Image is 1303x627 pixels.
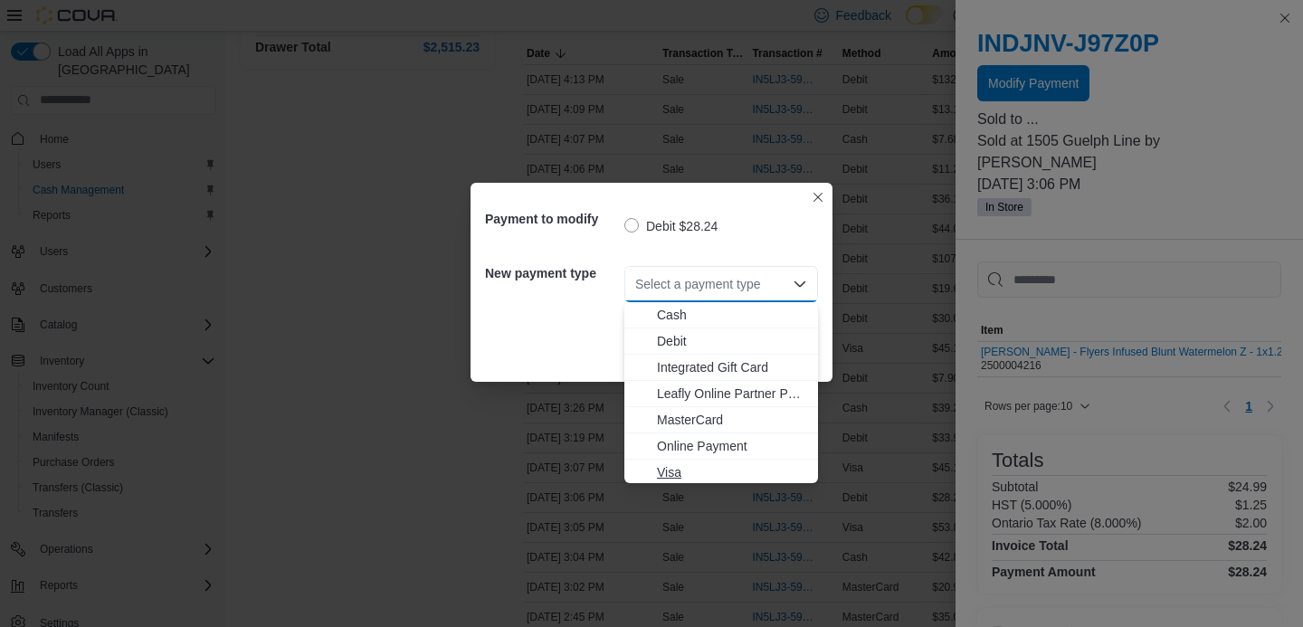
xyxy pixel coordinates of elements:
span: Cash [657,306,807,324]
button: Visa [624,460,818,486]
button: Closes this modal window [807,186,829,208]
button: Online Payment [624,433,818,460]
button: Leafly Online Partner Payment [624,381,818,407]
label: Debit $28.24 [624,215,718,237]
span: Online Payment [657,437,807,455]
button: Cash [624,302,818,328]
span: Debit [657,332,807,350]
h5: Payment to modify [485,201,621,237]
h5: New payment type [485,255,621,291]
button: Close list of options [793,277,807,291]
button: Integrated Gift Card [624,355,818,381]
span: Leafly Online Partner Payment [657,385,807,403]
span: Visa [657,463,807,481]
span: MasterCard [657,411,807,429]
button: MasterCard [624,407,818,433]
input: Accessible screen reader label [635,273,637,295]
span: Integrated Gift Card [657,358,807,376]
button: Debit [624,328,818,355]
div: Choose from the following options [624,302,818,486]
